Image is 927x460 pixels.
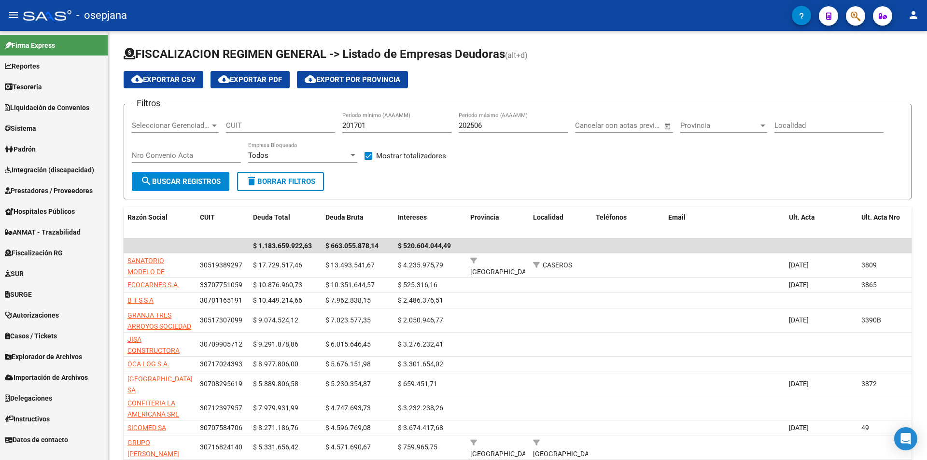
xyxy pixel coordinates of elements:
[200,281,242,289] span: 33707751059
[398,340,443,348] span: $ 3.276.232,41
[253,443,298,451] span: $ 5.331.656,42
[861,213,900,221] span: Ult. Acta Nro
[132,97,165,110] h3: Filtros
[543,261,572,269] span: CASEROS
[127,296,154,304] span: B T S S A
[132,121,210,130] span: Seleccionar Gerenciador
[505,51,528,60] span: (alt+d)
[297,71,408,88] button: Export por Provincia
[398,360,443,368] span: $ 3.301.654,02
[246,177,315,186] span: Borrar Filtros
[196,207,249,239] datatable-header-cell: CUIT
[325,443,371,451] span: $ 4.571.690,67
[325,424,371,432] span: $ 4.596.769,08
[785,207,857,239] datatable-header-cell: Ult. Acta
[200,424,242,432] span: 30707584706
[131,73,143,85] mat-icon: cloud_download
[5,351,82,362] span: Explorador de Archivos
[861,380,877,388] span: 3872
[398,424,443,432] span: $ 3.674.417,68
[200,296,242,304] span: 30701165191
[200,340,242,348] span: 30709905712
[325,281,375,289] span: $ 10.351.644,57
[249,207,322,239] datatable-header-cell: Deuda Total
[5,393,52,404] span: Delegaciones
[861,424,869,432] span: 49
[861,261,877,269] span: 3809
[908,9,919,21] mat-icon: person
[237,172,324,191] button: Borrar Filtros
[5,289,32,300] span: SURGE
[305,75,400,84] span: Export por Provincia
[668,213,686,221] span: Email
[398,404,443,412] span: $ 3.232.238,26
[127,213,168,221] span: Razón Social
[127,375,193,394] span: [GEOGRAPHIC_DATA] SA
[200,380,242,388] span: 30708295619
[5,61,40,71] span: Reportes
[533,213,563,221] span: Localidad
[127,360,169,368] span: OCA LOG S.A.
[376,150,446,162] span: Mostrar totalizadores
[124,71,203,88] button: Exportar CSV
[5,227,81,237] span: ANMAT - Trazabilidad
[127,281,180,289] span: ECOCARNES S.A.
[5,248,63,258] span: Fiscalización RG
[325,261,375,269] span: $ 13.493.541,67
[253,316,298,324] span: $ 9.074.524,12
[398,242,451,250] span: $ 520.604.044,49
[127,424,166,432] span: SICOMED SA
[466,207,529,239] datatable-header-cell: Provincia
[325,404,371,412] span: $ 4.747.693,73
[200,316,242,324] span: 30517307099
[253,424,298,432] span: $ 8.271.186,76
[200,213,215,221] span: CUIT
[5,268,24,279] span: SUR
[398,261,443,269] span: $ 4.235.975,79
[398,316,443,324] span: $ 2.050.946,77
[789,261,809,269] span: [DATE]
[325,213,364,221] span: Deuda Bruta
[253,340,298,348] span: $ 9.291.878,86
[140,175,152,187] mat-icon: search
[5,372,88,383] span: Importación de Archivos
[127,257,168,287] span: SANATORIO MODELO DE CASEROS S A
[5,185,93,196] span: Prestadores / Proveedores
[127,399,179,418] span: CONFITERIA LA AMERICANA SRL
[8,9,19,21] mat-icon: menu
[398,443,437,451] span: $ 759.965,75
[529,207,592,239] datatable-header-cell: Localidad
[861,281,877,289] span: 3865
[394,207,466,239] datatable-header-cell: Intereses
[789,281,809,289] span: [DATE]
[325,296,371,304] span: $ 7.962.838,15
[398,296,443,304] span: $ 2.486.376,51
[200,261,242,269] span: 30519389297
[132,172,229,191] button: Buscar Registros
[127,311,191,374] span: GRANJA TRES ARROYOS SOCIEDAD ANONIMA COMERCIAL AGROPECUARIA FIN E INDUSTRIAL
[470,213,499,221] span: Provincia
[218,75,282,84] span: Exportar PDF
[325,242,379,250] span: $ 663.055.878,14
[861,316,881,324] span: 3390B
[596,213,627,221] span: Teléfonos
[325,380,371,388] span: $ 5.230.354,87
[127,335,190,376] span: JISA CONSTRUCTORA EMPRENDIMIENTOS INMOBILIARIOS SRL
[789,424,809,432] span: [DATE]
[322,207,394,239] datatable-header-cell: Deuda Bruta
[253,380,298,388] span: $ 5.889.806,58
[325,340,371,348] span: $ 6.015.646,45
[76,5,127,26] span: - osepjana
[5,414,50,424] span: Instructivos
[140,177,221,186] span: Buscar Registros
[124,207,196,239] datatable-header-cell: Razón Social
[398,380,437,388] span: $ 659.451,71
[789,316,809,324] span: [DATE]
[5,331,57,341] span: Casos / Tickets
[200,443,242,451] span: 30716824140
[5,102,89,113] span: Liquidación de Convenios
[325,316,371,324] span: $ 7.023.577,35
[398,213,427,221] span: Intereses
[253,296,302,304] span: $ 10.449.214,66
[5,206,75,217] span: Hospitales Públicos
